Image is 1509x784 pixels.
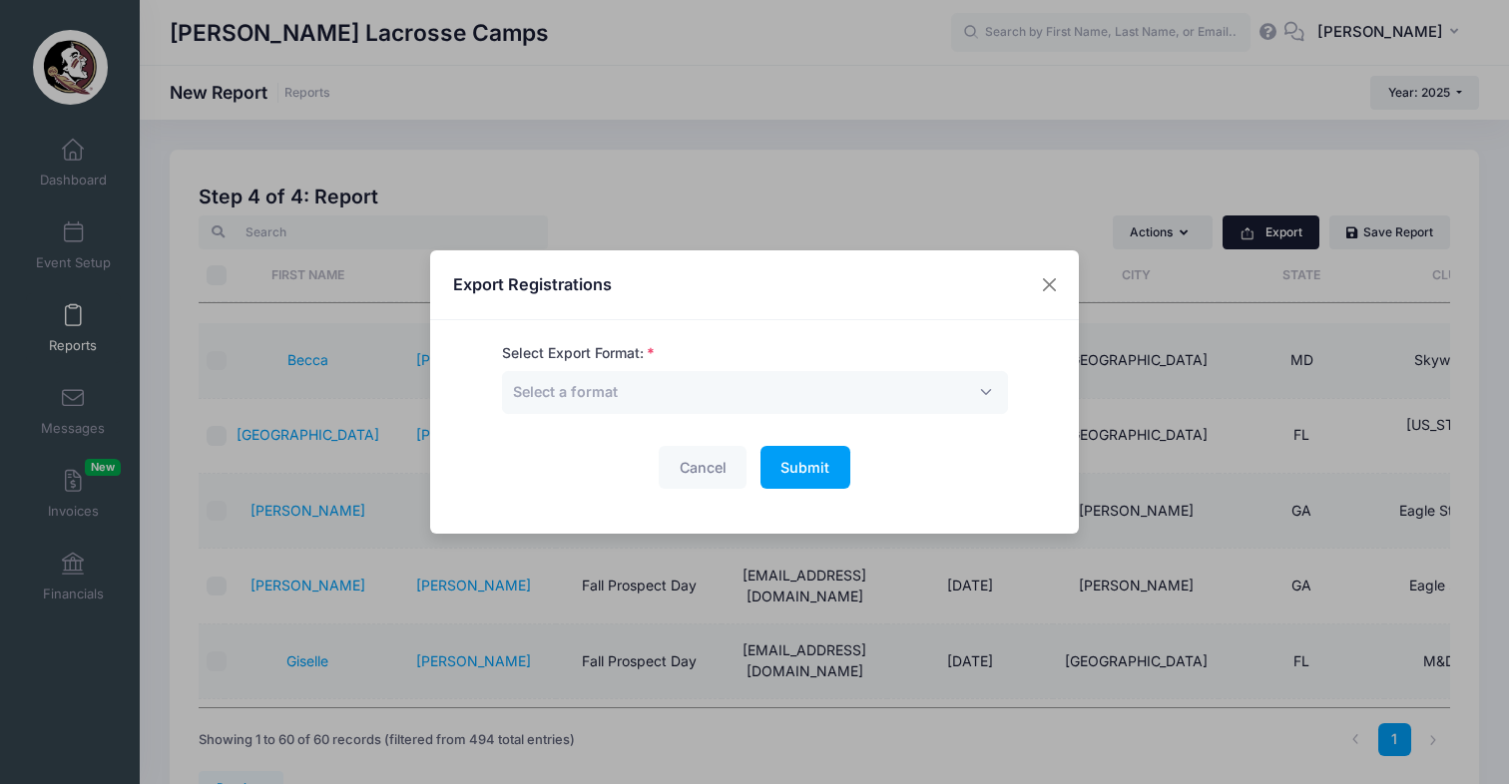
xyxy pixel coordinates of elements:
[453,272,612,296] h4: Export Registrations
[513,381,618,402] span: Select a format
[1032,267,1068,303] button: Close
[659,446,747,489] button: Cancel
[502,371,1008,414] span: Select a format
[780,459,829,476] span: Submit
[513,383,618,400] span: Select a format
[760,446,850,489] button: Submit
[502,343,655,364] label: Select Export Format:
